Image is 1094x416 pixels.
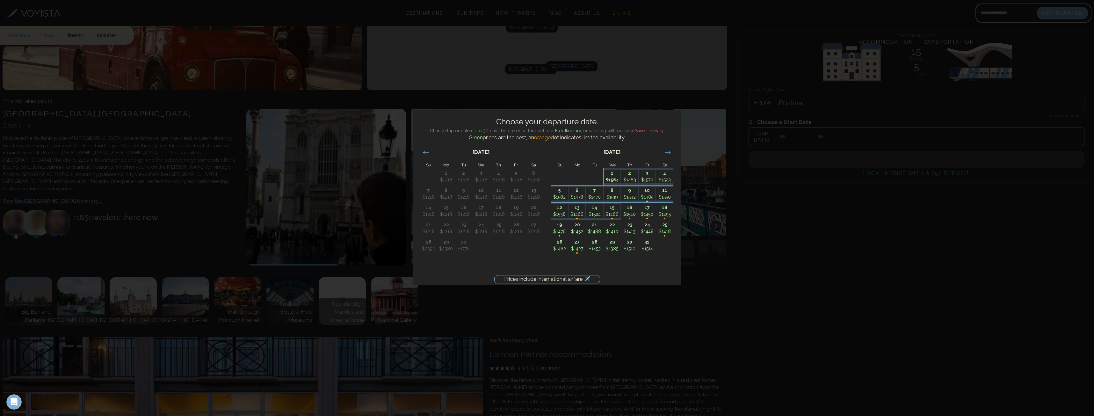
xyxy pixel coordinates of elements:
[508,187,525,194] p: 12
[455,239,472,245] p: 30
[627,163,632,167] small: Th
[508,204,525,211] p: 19
[569,187,585,194] p: 6
[663,163,667,167] small: Sa
[586,222,603,228] p: 21
[586,185,603,202] td: Choose Tuesday, October 7, 2025 as your check-out date. It’s available.
[621,168,638,185] td: Choose Thursday, October 2, 2025 as your check-out date. It’s available.
[534,135,551,141] span: orange
[639,187,656,194] p: 10
[490,222,507,228] p: 25
[490,220,507,237] td: Not available. Thursday, September 25, 2025
[621,220,638,237] td: Choose Thursday, October 23, 2025 as your check-out date. It’s available.
[437,237,455,254] td: Not available. Monday, September 29, 2025
[490,204,507,211] p: 18
[568,220,586,237] td: Choose Monday, October 20, 2025 as your check-out date. It’s available.
[586,187,603,194] p: 7
[437,185,455,202] td: Not available. Monday, September 8, 2025
[551,237,568,254] td: Choose Sunday, October 26, 2025 as your check-out date. It’s available.
[413,142,681,285] div: Calendar
[455,228,472,235] p: $1218
[604,149,621,155] strong: [DATE]
[473,177,489,183] p: $1218
[638,202,656,220] td: Choose Friday, October 17, 2025 as your check-out date. It’s available.
[656,170,673,177] p: 4
[525,168,542,185] td: Not available. Saturday, September 6, 2025
[638,185,656,202] td: Choose Friday, October 10, 2025 as your check-out date. It’s available.
[420,211,437,218] p: $1218
[490,177,507,183] p: $1218
[603,168,621,185] td: Choose Wednesday, October 1, 2025 as your check-out date. It’s available.
[569,211,585,226] p: •
[662,147,674,158] div: Move forward to switch to the next month.
[603,185,621,202] td: Choose Wednesday, October 8, 2025 as your check-out date. It’s available.
[639,239,656,245] p: 31
[531,163,536,167] small: Sa
[420,185,437,202] td: Not available. Sunday, September 7, 2025
[472,185,490,202] td: Not available. Wednesday, September 10, 2025
[420,228,437,235] p: $1218
[621,239,638,245] p: 30
[551,229,568,243] p: •
[569,194,585,201] p: $1478
[472,168,490,185] td: Not available. Wednesday, September 3, 2025
[420,239,437,245] p: 28
[603,202,621,220] td: Choose Wednesday, October 15, 2025 as your check-out date. It’s available.
[437,168,455,185] td: Not available. Monday, September 1, 2025
[455,202,472,220] td: Not available. Tuesday, September 16, 2025
[586,202,603,220] td: Choose Tuesday, October 14, 2025 as your check-out date. It’s available.
[525,222,542,228] p: 27
[586,237,603,254] td: Choose Tuesday, October 28, 2025 as your check-out date. It’s available.
[656,229,673,243] p: •
[455,222,472,228] p: 23
[586,204,603,211] p: 14
[420,237,437,254] td: Not available. Sunday, September 28, 2025
[621,237,638,254] td: Choose Thursday, October 30, 2025 as your check-out date. It’s available.
[604,239,620,245] p: 29
[418,128,676,134] p: Change trip or date up to 30 days before departure with our , or save big with our new .
[604,204,620,211] p: 15
[639,194,656,208] p: •
[438,187,454,194] p: 8
[473,187,489,194] p: 10
[586,211,603,218] p: $1524
[557,163,562,167] small: Su
[569,239,585,245] p: 27
[472,202,490,220] td: Not available. Wednesday, September 17, 2025
[525,194,542,201] p: $1218
[525,220,542,237] td: Not available. Saturday, September 27, 2025
[604,211,620,226] p: •
[604,187,620,194] p: 8
[621,185,638,202] td: Choose Thursday, October 9, 2025 as your check-out date. It’s available.
[490,168,507,185] td: Not available. Thursday, September 4, 2025
[551,187,568,194] p: 5
[551,194,568,201] p: $1582
[461,163,466,167] small: Tu
[473,194,489,201] p: $1218
[621,228,638,235] p: $1413
[507,168,525,185] td: Not available. Friday, September 5, 2025
[604,170,621,177] p: 1
[507,202,525,220] td: Not available. Friday, September 19, 2025
[586,239,603,245] p: 28
[525,170,542,177] p: 6
[455,187,472,194] p: 9
[490,202,507,220] td: Not available. Thursday, September 18, 2025
[490,185,507,202] td: Not available. Thursday, September 11, 2025
[609,163,616,167] small: We
[604,245,620,252] p: $1385
[455,204,472,211] p: 16
[469,135,483,141] span: Green
[656,220,673,237] td: Choose Saturday, October 25, 2025 as your check-out date. It’s available.
[420,220,437,237] td: Not available. Sunday, September 21, 2025
[621,202,638,220] td: Choose Thursday, October 16, 2025 as your check-out date. It’s available.
[525,228,542,235] p: $1218
[551,204,568,211] p: 12
[455,237,472,254] td: Not available. Tuesday, September 30, 2025
[473,170,489,177] p: 3
[490,228,507,235] p: $1218
[420,204,437,211] p: 14
[621,204,638,211] p: 16
[551,220,568,237] td: Choose Sunday, October 19, 2025 as your check-out date. It’s available.
[420,194,437,201] p: $1218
